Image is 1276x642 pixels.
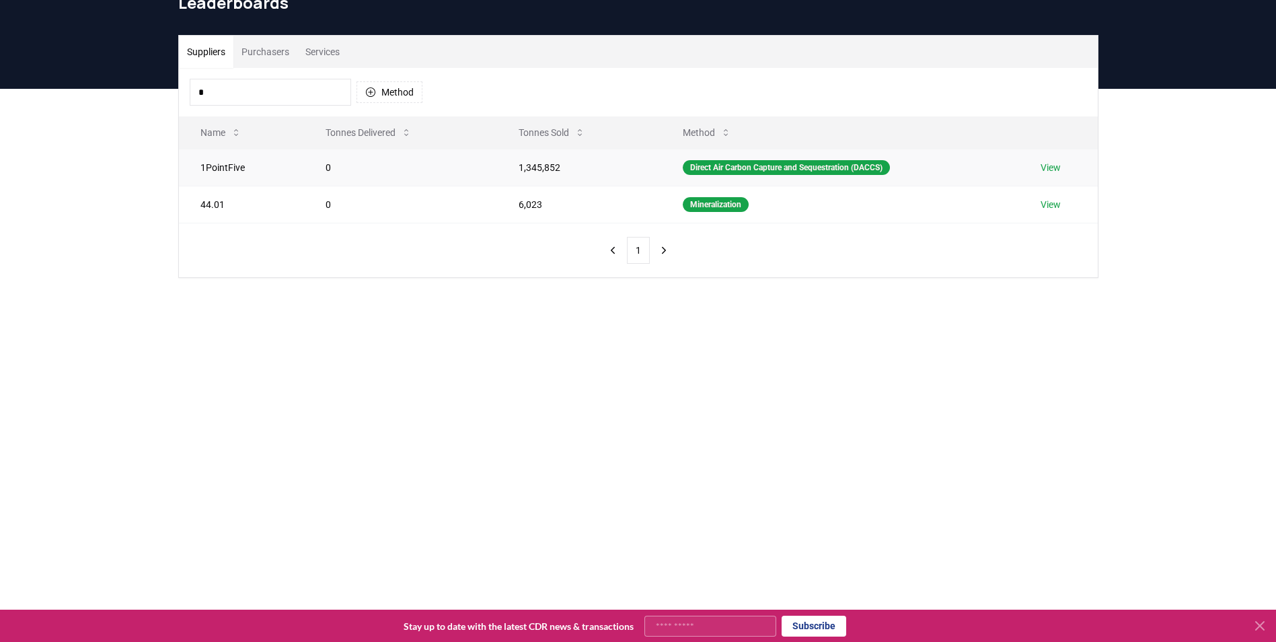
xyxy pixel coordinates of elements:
[683,197,749,212] div: Mineralization
[601,237,624,264] button: previous page
[233,36,297,68] button: Purchasers
[497,186,661,223] td: 6,023
[179,186,305,223] td: 44.01
[672,119,742,146] button: Method
[179,149,305,186] td: 1PointFive
[683,160,890,175] div: Direct Air Carbon Capture and Sequestration (DACCS)
[356,81,422,103] button: Method
[297,36,348,68] button: Services
[315,119,422,146] button: Tonnes Delivered
[652,237,675,264] button: next page
[304,186,497,223] td: 0
[1041,198,1061,211] a: View
[508,119,596,146] button: Tonnes Sold
[627,237,650,264] button: 1
[1041,161,1061,174] a: View
[190,119,252,146] button: Name
[497,149,661,186] td: 1,345,852
[179,36,233,68] button: Suppliers
[304,149,497,186] td: 0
